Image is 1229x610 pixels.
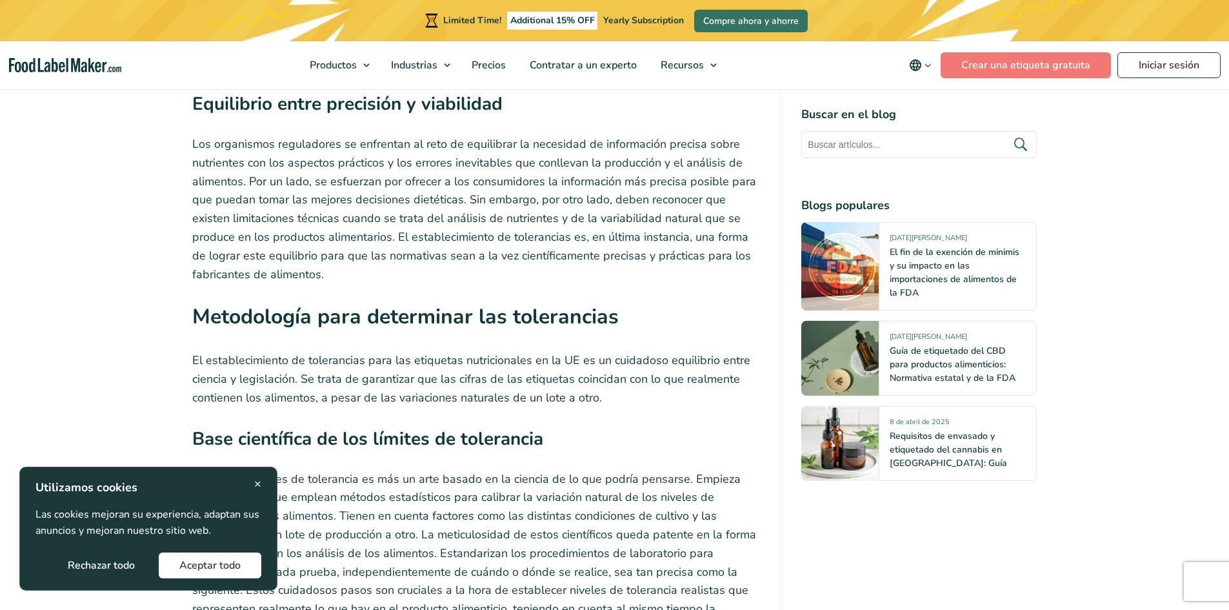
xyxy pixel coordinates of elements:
span: [DATE][PERSON_NAME] [890,233,967,248]
p: El establecimiento de tolerancias para las etiquetas nutricionales en la UE es un cuidadoso equil... [192,351,760,407]
a: Productos [298,41,376,89]
a: Iniciar sesión [1117,52,1221,78]
span: Industrias [387,58,439,72]
span: Productos [306,58,358,72]
span: Precios [468,58,507,72]
h4: Buscar en el blog [801,106,1037,123]
span: Additional 15% OFF [507,12,598,30]
span: Limited Time! [443,14,501,26]
input: Buscar artículos... [801,131,1037,158]
p: Los organismos reguladores se enfrentan al reto de equilibrar la necesidad de información precisa... [192,135,760,283]
a: Compre ahora y ahorre [694,10,808,32]
strong: Metodología para determinar las tolerancias [192,303,619,330]
a: Industrias [379,41,457,89]
p: Las cookies mejoran su experiencia, adaptan sus anuncios y mejoran nuestro sitio web. [35,507,261,540]
span: Yearly Subscription [603,14,684,26]
strong: Equilibrio entre precisión y viabilidad [192,92,503,116]
span: 8 de abril de 2025 [890,417,950,432]
a: Precios [460,41,515,89]
a: Guía de etiquetado del CBD para productos alimenticios: Normativa estatal y de la FDA [890,345,1015,384]
strong: Base científica de los límites de tolerancia [192,427,543,451]
span: × [254,475,261,493]
a: Crear una etiqueta gratuita [941,52,1111,78]
button: Aceptar todo [159,553,261,578]
span: Contratar a un experto [526,58,638,72]
span: Recursos [657,58,705,72]
a: Requisitos de envasado y etiquetado del cannabis en [GEOGRAPHIC_DATA]: Guía [890,430,1007,469]
span: [DATE][PERSON_NAME] [890,332,967,347]
a: El fin de la exención de minimis y su impacto en las importaciones de alimentos de la FDA [890,246,1019,299]
button: Rechazar todo [47,553,155,578]
a: Recursos [649,41,723,89]
a: Contratar a un experto [518,41,646,89]
strong: Utilizamos cookies [35,480,137,495]
h4: Blogs populares [801,197,1037,214]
